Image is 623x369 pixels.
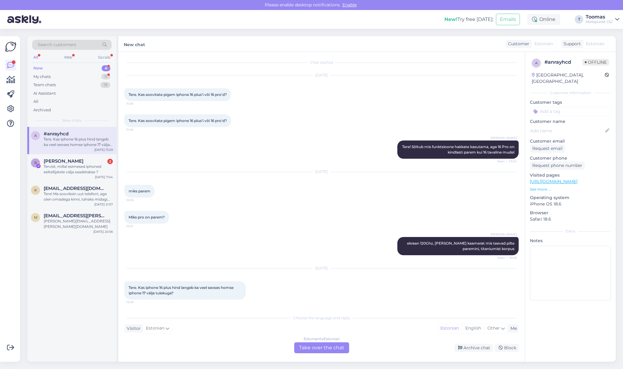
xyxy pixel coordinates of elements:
[530,195,611,201] p: Operating system
[530,179,578,184] a: [URL][DOMAIN_NAME]
[491,136,517,140] span: [PERSON_NAME]
[534,41,553,47] span: Estonian
[129,189,150,193] span: miks parem
[444,16,457,22] b: New!
[129,215,165,219] span: Miks pro on parem?
[582,59,609,66] span: Offline
[535,61,538,65] span: a
[124,315,519,321] div: Choose the language and reply
[402,144,515,154] span: Tere! Sõltub mis funktsioone hakkate kasutama, aga 16 Pro on kindlasti parem kui 16 tavaline mudel
[437,324,462,333] div: Estonian
[107,159,113,164] div: 2
[63,53,73,61] div: Web
[34,133,37,138] span: a
[146,325,164,332] span: Estonian
[124,169,519,174] div: [DATE]
[530,107,611,116] input: Add a tag
[530,155,611,161] p: Customer phone
[33,99,39,105] div: All
[33,74,51,80] div: My chats
[506,41,529,47] div: Customer
[494,159,517,164] span: Seen ✓ 13:04
[129,118,227,123] span: Tere. Kas soovitate pigem iphone 16 plus'i või 16 pro'd?
[491,232,517,237] span: [PERSON_NAME]
[508,325,517,332] div: Me
[527,14,560,25] div: Online
[95,175,113,179] div: [DATE] 7:04
[530,238,611,244] p: Notes
[304,336,340,342] div: Estonian to Estonian
[532,72,605,85] div: [GEOGRAPHIC_DATA], [GEOGRAPHIC_DATA]
[126,101,149,106] span: 11:08
[102,65,110,71] div: 4
[44,191,113,202] div: Tere! Ma sooviksin uut telefoni, aga olen omadega kinni, tahaks midagi mis on kõrgem kui 60hz ekr...
[530,161,585,170] div: Request phone number
[530,216,611,222] p: Safari 18.6
[454,344,493,352] div: Archive chat
[94,202,113,207] div: [DATE] 21:57
[44,218,113,229] div: [PERSON_NAME][EMAIL_ADDRESS][PERSON_NAME][DOMAIN_NAME]
[341,2,359,8] span: Enable
[126,224,149,229] span: 15:10
[530,138,611,144] p: Customer email
[586,41,604,47] span: Estonian
[494,256,517,260] span: Seen ✓ 18:06
[44,131,69,137] span: #anrayhcd
[530,172,611,178] p: Visited pages
[33,90,56,96] div: AI Assistant
[38,42,76,48] span: Search customers
[586,15,619,24] a: ToomasMobipunkt OÜ
[93,229,113,234] div: [DATE] 20:56
[575,15,583,24] div: T
[124,60,519,65] div: Chat started
[530,99,611,106] p: Customer tags
[496,14,520,25] button: Emails
[44,213,107,218] span: monika.aedma@gmail.com
[101,74,110,80] div: 11
[33,65,43,71] div: New
[44,164,113,175] div: Tervist, millal esimesed iphoned eeltellijatele välja saadetakse ?
[294,342,349,353] div: Take over the chat
[544,59,582,66] div: # anrayhcd
[124,40,145,48] label: New chat
[586,15,613,19] div: Toomas
[126,300,149,304] span: 13:29
[34,161,37,165] span: R
[530,144,565,153] div: Request email
[124,266,519,271] div: [DATE]
[530,229,611,234] div: Extra
[124,73,519,78] div: [DATE]
[126,198,149,202] span: 15:05
[33,107,51,113] div: Archived
[530,127,604,134] input: Add name
[124,325,141,332] div: Visitor
[126,127,149,132] span: 11:49
[586,19,613,24] div: Mobipunkt OÜ
[44,137,113,147] div: Tere. Kas iphone 16 plus hind langeb ka veel seoses homse iphone 17 välja tulekuga?
[5,41,16,52] img: Askly Logo
[530,201,611,207] p: iPhone OS 18.6
[34,215,37,220] span: m
[44,158,83,164] span: Reiko Reinau
[561,41,581,47] div: Support
[100,82,110,88] div: 19
[33,82,56,88] div: Team chats
[530,187,611,192] p: See more ...
[34,188,37,192] span: k
[32,53,39,61] div: All
[129,285,234,295] span: Tere. Kas iphone 16 plus hind langeb ka veel seoses homse iphone 17 välja tulekuga?
[129,92,227,97] span: Tere. Kas soovitate pigem iphone 16 plus'i või 16 pro'd?
[462,324,484,333] div: English
[530,210,611,216] p: Browser
[495,344,519,352] div: Block
[62,118,82,123] span: New chats
[407,241,515,251] span: ekraan 120Ghz, [PERSON_NAME] kaamerat mis teevad pilte paremini, titaniumist korpus
[444,16,493,23] div: Try free [DATE]:
[94,147,113,152] div: [DATE] 13:29
[97,53,112,61] div: Socials
[530,118,611,125] p: Customer name
[530,90,611,96] div: Customer information
[44,186,107,191] span: kunozifier@gmail.com
[487,325,500,331] span: Other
